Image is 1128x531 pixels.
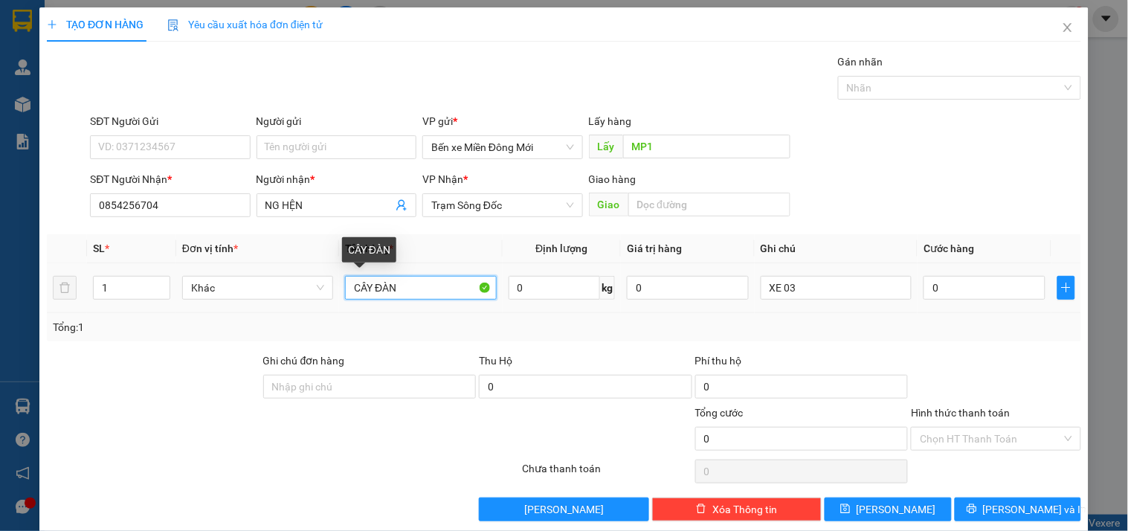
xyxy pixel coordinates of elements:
span: [PERSON_NAME] và In [983,501,1087,518]
button: delete [53,276,77,300]
span: Định lượng [535,242,587,254]
div: Tổng: 1 [53,319,436,335]
span: Tổng cước [695,407,744,419]
div: Người gửi [257,113,416,129]
div: CÂY ĐÀN [342,237,396,263]
div: Chưa thanh toán [521,460,693,486]
span: printer [967,503,977,515]
span: [PERSON_NAME] [524,501,604,518]
input: Ghi chú đơn hàng [263,375,477,399]
div: SĐT Người Gửi [90,113,250,129]
button: plus [1057,276,1075,300]
div: SĐT Người Nhận [90,171,250,187]
span: Cước hàng [924,242,974,254]
button: printer[PERSON_NAME] và In [955,498,1081,521]
span: Yêu cầu xuất hóa đơn điện tử [167,19,323,30]
span: delete [696,503,706,515]
span: VP Nhận [422,173,463,185]
span: kg [600,276,615,300]
div: VP gửi [422,113,582,129]
span: Giao hàng [589,173,636,185]
span: Giao [589,193,628,216]
img: icon [167,19,179,31]
span: Trạm Sông Đốc [431,194,573,216]
label: Gán nhãn [838,56,883,68]
label: Ghi chú đơn hàng [263,355,345,367]
span: Xóa Thông tin [712,501,777,518]
span: plus [1058,282,1074,294]
span: Giá trị hàng [627,242,682,254]
button: Close [1047,7,1089,49]
span: Bến xe Miền Đông Mới [431,136,573,158]
span: Lấy [589,135,623,158]
label: Hình thức thanh toán [911,407,1010,419]
th: Ghi chú [755,234,918,263]
input: 0 [627,276,749,300]
span: Lấy hàng [589,115,632,127]
input: Dọc đường [623,135,790,158]
div: Phí thu hộ [695,353,909,375]
span: user-add [396,199,407,211]
button: [PERSON_NAME] [479,498,648,521]
input: VD: Bàn, Ghế [345,276,496,300]
input: Ghi Chú [761,276,912,300]
div: Người nhận [257,171,416,187]
button: deleteXóa Thông tin [652,498,822,521]
span: plus [47,19,57,30]
button: save[PERSON_NAME] [825,498,951,521]
span: Thu Hộ [479,355,512,367]
input: Dọc đường [628,193,790,216]
span: [PERSON_NAME] [857,501,936,518]
span: save [840,503,851,515]
span: close [1062,22,1074,33]
span: Khác [191,277,324,299]
span: Đơn vị tính [182,242,238,254]
span: SL [93,242,105,254]
span: TẠO ĐƠN HÀNG [47,19,144,30]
